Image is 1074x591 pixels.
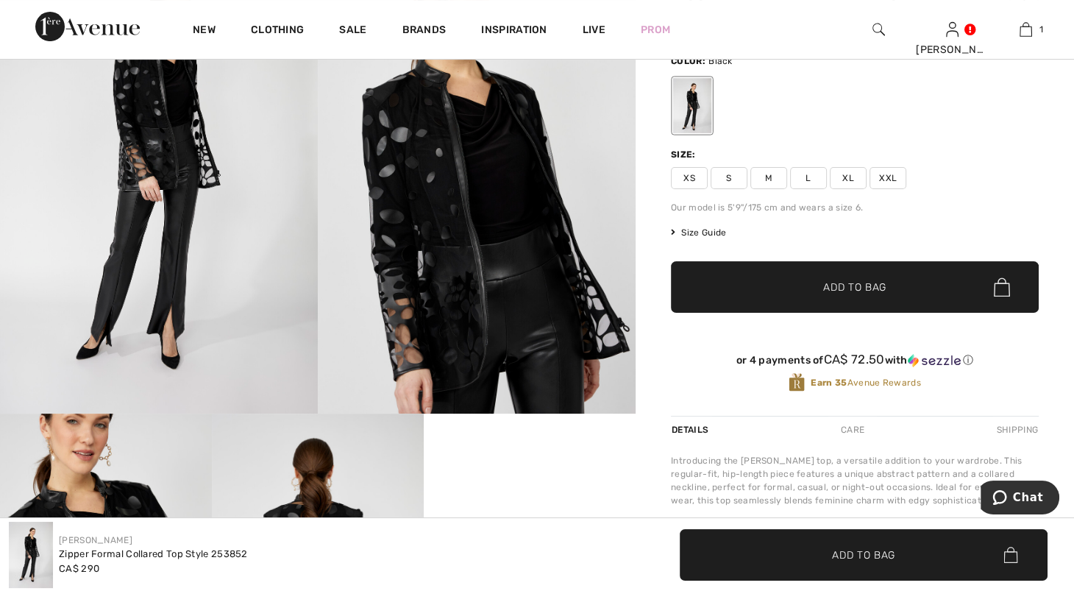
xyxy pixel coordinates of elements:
div: Size: [671,148,699,161]
div: or 4 payments of with [671,353,1039,367]
div: or 4 payments ofCA$ 72.50withSezzle Click to learn more about Sezzle [671,353,1039,372]
div: Details [671,417,712,443]
span: Avenue Rewards [811,376,920,389]
img: Bag.svg [994,278,1010,297]
span: Add to Bag [832,547,895,562]
span: XL [830,167,867,189]
iframe: Opens a widget where you can chat to one of our agents [981,481,1059,517]
img: My Info [946,21,959,38]
a: New [193,24,216,39]
div: Shipping [993,417,1039,443]
span: Color: [671,56,705,66]
span: Inspiration [481,24,547,39]
span: Black [708,56,733,66]
span: CA$ 290 [59,563,99,574]
div: Black [673,78,711,133]
img: Zipper Formal Collared Top Style 253852 [9,522,53,588]
img: 1ère Avenue [35,12,140,41]
span: M [750,167,787,189]
span: 1 [1039,23,1043,36]
div: Care [828,417,877,443]
a: Brands [402,24,447,39]
img: search the website [872,21,885,38]
div: Zipper Formal Collared Top Style 253852 [59,547,248,562]
a: [PERSON_NAME] [59,535,132,545]
video: Your browser does not support the video tag. [424,414,636,520]
a: Sale [339,24,366,39]
button: Add to Bag [671,261,1039,313]
strong: Earn 35 [811,378,847,388]
img: Avenue Rewards [789,372,805,392]
span: CA$ 72.50 [824,352,885,367]
span: S [711,167,747,189]
a: 1 [989,21,1061,38]
span: XS [671,167,708,189]
a: Live [583,22,605,38]
button: Add to Bag [680,529,1048,581]
a: Clothing [251,24,304,39]
span: Size Guide [671,226,726,239]
a: Sign In [946,22,959,36]
span: L [790,167,827,189]
div: [PERSON_NAME] [916,42,988,57]
div: Introducing the [PERSON_NAME] top, a versatile addition to your wardrobe. This regular-fit, hip-l... [671,454,1039,507]
div: Our model is 5'9"/175 cm and wears a size 6. [671,201,1039,214]
span: XXL [869,167,906,189]
img: My Bag [1020,21,1032,38]
img: Bag.svg [1003,547,1017,563]
span: Add to Bag [823,280,886,295]
img: Sezzle [908,354,961,367]
a: Prom [641,22,670,38]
